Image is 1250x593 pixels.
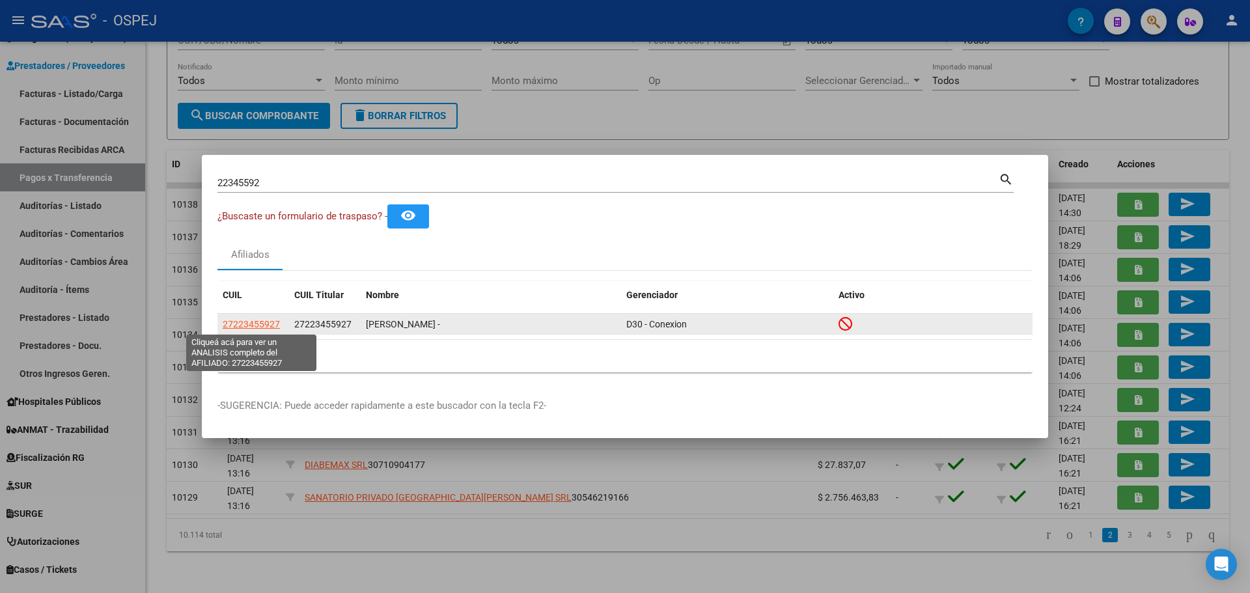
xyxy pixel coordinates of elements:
[231,247,270,262] div: Afiliados
[400,208,416,223] mat-icon: remove_red_eye
[621,281,833,309] datatable-header-cell: Gerenciador
[217,340,1033,372] div: 1 total
[217,281,289,309] datatable-header-cell: CUIL
[289,281,361,309] datatable-header-cell: CUIL Titular
[366,290,399,300] span: Nombre
[223,319,280,329] span: 27223455927
[626,290,678,300] span: Gerenciador
[294,290,344,300] span: CUIL Titular
[999,171,1014,186] mat-icon: search
[361,281,621,309] datatable-header-cell: Nombre
[217,210,387,222] span: ¿Buscaste un formulario de traspaso? -
[1206,549,1237,580] div: Open Intercom Messenger
[294,319,352,329] span: 27223455927
[366,317,616,332] div: [PERSON_NAME] -
[839,290,865,300] span: Activo
[223,290,242,300] span: CUIL
[626,319,687,329] span: D30 - Conexion
[833,281,1033,309] datatable-header-cell: Activo
[217,398,1033,413] p: -SUGERENCIA: Puede acceder rapidamente a este buscador con la tecla F2-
